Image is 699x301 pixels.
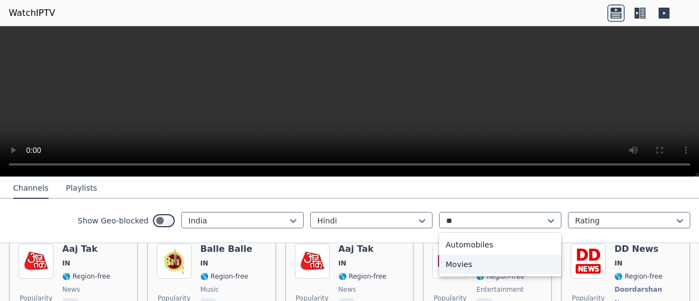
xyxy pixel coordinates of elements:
[339,272,387,281] span: 🌎 Region-free
[295,244,330,279] img: Aaj Tak
[439,235,561,255] div: Automobiles
[62,272,110,281] span: 🌎 Region-free
[62,244,110,255] h6: Aaj Tak
[476,272,524,281] span: 🌎 Region-free
[339,244,387,255] h6: Aaj Tak
[13,178,49,199] button: Channels
[614,285,662,294] span: Doordarshan
[339,259,347,268] span: IN
[9,7,55,20] a: WatchIPTV
[614,259,623,268] span: IN
[62,259,70,268] span: IN
[19,244,54,279] img: Aaj Tak
[614,272,662,281] span: 🌎 Region-free
[439,255,561,274] div: Movies
[200,285,219,294] span: music
[66,178,97,199] button: Playlists
[476,285,524,294] span: entertainment
[200,272,248,281] span: 🌎 Region-free
[78,215,149,226] label: Show Geo-blocked
[157,244,192,279] img: Balle Balle
[571,244,606,279] img: DD News
[614,244,664,255] h6: DD News
[62,285,80,294] span: news
[200,259,209,268] span: IN
[200,244,252,255] h6: Balle Balle
[339,285,356,294] span: news
[433,244,467,279] img: E 24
